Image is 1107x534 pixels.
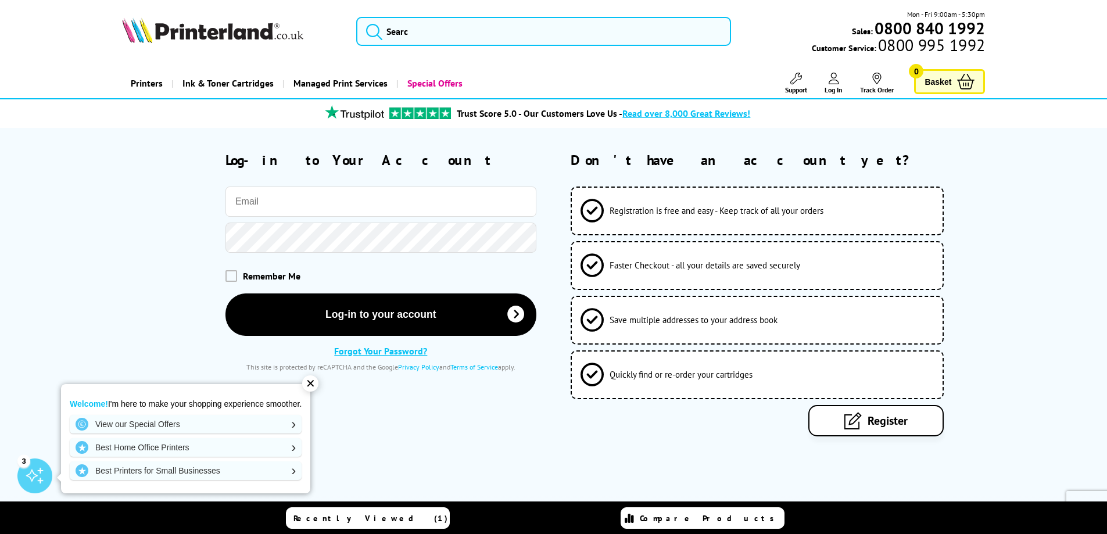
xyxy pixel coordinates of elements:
[571,151,985,169] h2: Don't have an account yet?
[875,17,985,39] b: 0800 840 1992
[785,85,807,94] span: Support
[873,23,985,34] a: 0800 840 1992
[925,74,951,89] span: Basket
[808,405,944,436] a: Register
[914,69,985,94] a: Basket 0
[225,187,536,217] input: Email
[70,415,302,433] a: View our Special Offers
[225,363,536,371] div: This site is protected by reCAPTCHA and the Google and apply.
[610,314,778,325] span: Save multiple addresses to your address book
[450,363,498,371] a: Terms of Service
[70,399,108,408] strong: Welcome!
[302,375,318,392] div: ✕
[457,107,750,119] a: Trust Score 5.0 - Our Customers Love Us -Read over 8,000 Great Reviews!
[70,399,302,409] p: I'm here to make your shopping experience smoother.
[182,69,274,98] span: Ink & Toner Cartridges
[122,69,171,98] a: Printers
[389,107,451,119] img: trustpilot rating
[909,64,923,78] span: 0
[225,293,536,336] button: Log-in to your account
[171,69,282,98] a: Ink & Toner Cartridges
[622,107,750,119] span: Read over 8,000 Great Reviews!
[70,438,302,457] a: Best Home Office Printers
[621,507,784,529] a: Compare Products
[243,270,300,282] span: Remember Me
[17,454,30,467] div: 3
[122,17,303,43] img: Printerland Logo
[640,513,780,524] span: Compare Products
[860,73,894,94] a: Track Order
[320,105,389,120] img: trustpilot rating
[334,345,427,357] a: Forgot Your Password?
[396,69,471,98] a: Special Offers
[70,461,302,480] a: Best Printers for Small Businesses
[122,17,342,45] a: Printerland Logo
[825,85,843,94] span: Log In
[868,413,908,428] span: Register
[907,9,985,20] span: Mon - Fri 9:00am - 5:30pm
[225,151,536,169] h2: Log-in to Your Account
[293,513,448,524] span: Recently Viewed (1)
[610,260,800,271] span: Faster Checkout - all your details are saved securely
[286,507,450,529] a: Recently Viewed (1)
[785,73,807,94] a: Support
[825,73,843,94] a: Log In
[852,26,873,37] span: Sales:
[610,369,753,380] span: Quickly find or re-order your cartridges
[812,40,985,53] span: Customer Service:
[282,69,396,98] a: Managed Print Services
[610,205,823,216] span: Registration is free and easy - Keep track of all your orders
[398,363,439,371] a: Privacy Policy
[356,17,731,46] input: Searc
[876,40,985,51] span: 0800 995 1992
